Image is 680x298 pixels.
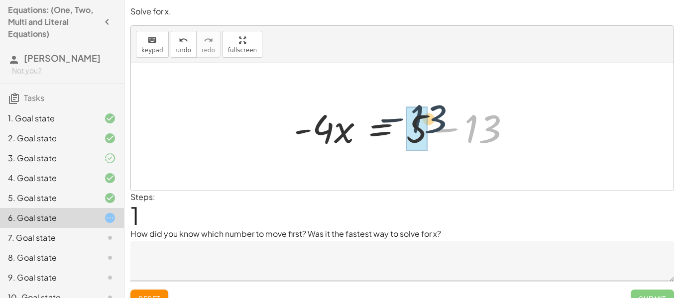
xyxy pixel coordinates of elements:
[12,66,116,76] div: Not you?
[8,112,88,124] div: 1. Goal state
[8,212,88,224] div: 6. Goal state
[104,232,116,244] i: Task not started.
[104,112,116,124] i: Task finished and correct.
[171,31,197,58] button: undoundo
[8,252,88,264] div: 8. Goal state
[228,47,257,54] span: fullscreen
[130,6,674,17] p: Solve for x.
[104,252,116,264] i: Task not started.
[8,4,98,40] h4: Equations: (One, Two, Multi and Literal Equations)
[8,172,88,184] div: 4. Goal state
[8,232,88,244] div: 7. Goal state
[223,31,262,58] button: fullscreen
[130,228,674,240] p: How did you know which number to move first? Was it the fastest way to solve for x?
[204,34,213,46] i: redo
[176,47,191,54] span: undo
[8,152,88,164] div: 3. Goal state
[147,34,157,46] i: keyboard
[8,132,88,144] div: 2. Goal state
[104,212,116,224] i: Task started.
[130,200,139,230] span: 1
[104,192,116,204] i: Task finished and correct.
[104,172,116,184] i: Task finished and correct.
[130,192,155,202] label: Steps:
[24,52,101,64] span: [PERSON_NAME]
[179,34,188,46] i: undo
[104,152,116,164] i: Task finished and part of it marked as correct.
[196,31,221,58] button: redoredo
[141,47,163,54] span: keypad
[202,47,215,54] span: redo
[8,192,88,204] div: 5. Goal state
[104,132,116,144] i: Task finished and correct.
[136,31,169,58] button: keyboardkeypad
[24,93,44,103] span: Tasks
[104,272,116,284] i: Task not started.
[8,272,88,284] div: 9. Goal state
